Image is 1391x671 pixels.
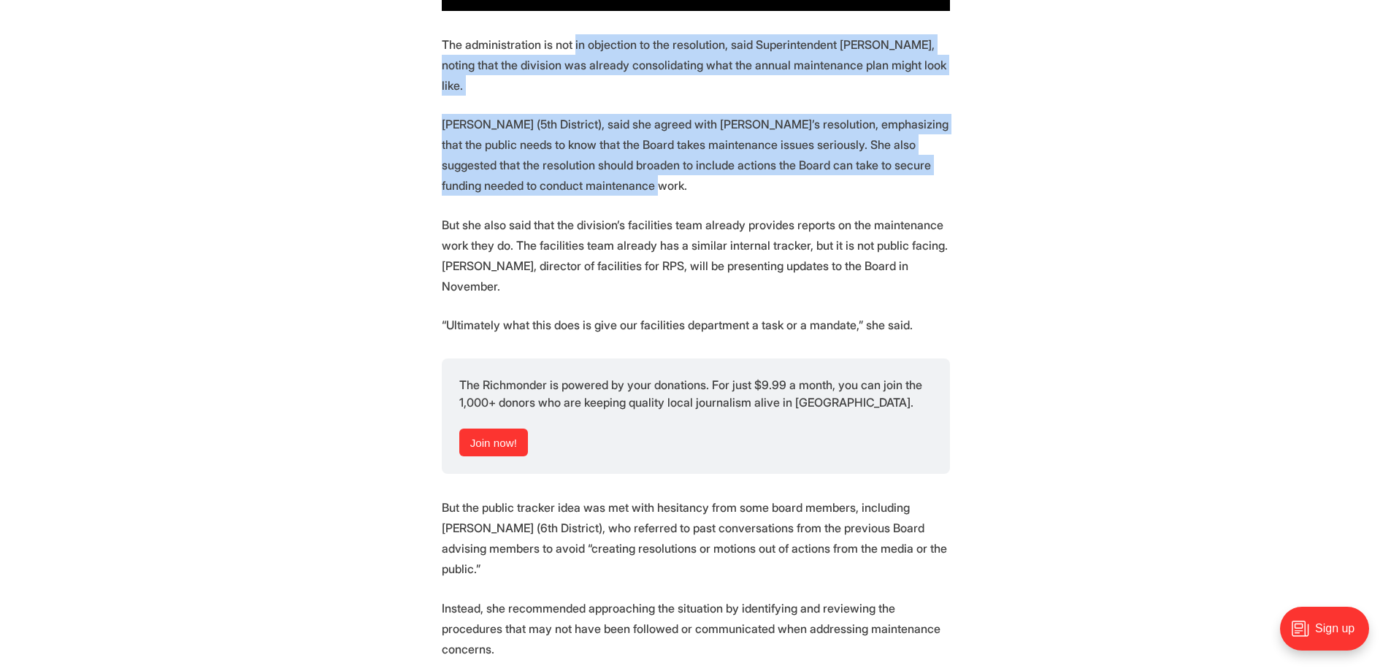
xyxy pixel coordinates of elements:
[442,34,950,96] p: The administration is not in objection to the resolution, said Superintendent [PERSON_NAME], noti...
[442,315,950,335] p: “Ultimately what this does is give our facilities department a task or a mandate,” she said.
[1268,599,1391,671] iframe: portal-trigger
[442,114,950,196] p: [PERSON_NAME] (5th District), said she agreed with [PERSON_NAME]’s resolution, emphasizing that t...
[442,215,950,296] p: But she also said that the division’s facilities team already provides reports on the maintenance...
[442,598,950,659] p: Instead, she recommended approaching the situation by identifying and reviewing the procedures th...
[459,429,529,456] a: Join now!
[442,497,950,579] p: But the public tracker idea was met with hesitancy from some board members, including [PERSON_NAM...
[459,377,925,410] span: The Richmonder is powered by your donations. For just $9.99 a month, you can join the 1,000+ dono...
